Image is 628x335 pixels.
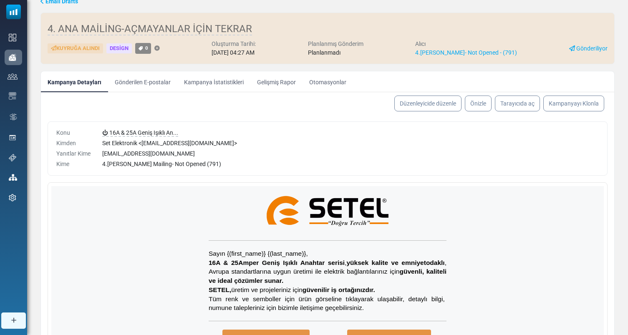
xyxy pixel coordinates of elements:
[9,194,16,202] img: settings-icon.svg
[212,48,256,57] div: [DATE] 04:27 AM
[135,43,151,53] a: 0
[145,45,148,51] span: 0
[108,71,177,92] a: Gönderilen E-postalar
[102,139,599,148] div: Set Elektronik < [EMAIL_ADDRESS][DOMAIN_NAME] >
[41,71,108,92] a: Kampanya Detayları
[157,54,395,55] table: divider
[8,73,18,79] img: contacts-icon.svg
[6,5,21,19] img: mailsoftly_icon_blue_white.svg
[280,177,395,178] table: divider
[106,43,132,54] div: Design
[157,100,180,107] strong: SETEL,
[56,128,92,137] div: Konu
[250,71,303,92] a: Gelişmiş Rapor
[186,148,244,164] span: Whatsapp Üzerinden Ulaşın
[56,139,92,148] div: Kimden
[157,72,395,99] p: , , Avrupa standartlarına uygun üretimi ile elektrik bağlantılarınız için
[157,63,395,72] p: Sayın {(first_name)} {(last_name)},
[375,73,393,80] strong: odaklı
[576,45,608,52] span: Gönderiliyor
[9,134,16,141] img: landing_pages.svg
[303,71,353,92] a: Otomasyonlar
[157,177,272,178] table: divider
[48,23,252,35] span: 4. ANA MAİLİNG-AÇMAYANLAR İÇİN TEKRAR
[415,49,517,56] a: 4.[PERSON_NAME]- Not Opened - (791)
[102,161,221,167] span: 4.[PERSON_NAME] Mailing- Not Opened (791)
[251,100,324,107] strong: güvenilir iş ortağınızdır.
[9,112,18,122] img: workflow.svg
[543,96,604,111] a: Kampanyayı Klonla
[296,144,380,169] a: E-mailÜzerinden Ulaşın
[171,144,258,169] a: WhatsappÜzerinden Ulaşın
[9,154,16,161] img: support-icon.svg
[415,40,517,48] div: Alıcı
[394,96,462,111] a: Düzenleyicide düzenle
[157,108,395,126] p: Tüm renk ve semboller için ürün görseline tıklayarak ulaşabilir, detaylı bilgi, numune taleplerin...
[309,148,367,164] span: E-mail Üzerinden Ulaşın
[465,96,492,111] a: Önizle
[48,43,103,54] div: Kuyruğa Alındı
[308,40,363,48] div: Planlanmış Gönderim
[212,40,256,48] div: Oluşturma Tarihi:
[157,73,293,80] strong: 16A & 25Amper Geniş Işıklı Anahtar serisi
[9,54,16,61] img: campaigns-icon-active.png
[9,34,16,41] img: dashboard-icon.svg
[56,149,92,158] div: Yanıtlar Kime
[154,46,160,51] a: Etiket Ekle
[295,73,374,80] strong: yüksek kalite ve emniyet
[102,129,178,137] span: ⏻ 16A & 25A Geniş Işıklı An...
[177,71,250,92] a: Kampanya İstatistikleri
[9,92,16,100] img: email-templates-icon.svg
[495,96,540,111] a: Tarayıcıda aç
[157,99,395,108] p: üretim ve projeleriniz için
[102,149,599,158] div: [EMAIL_ADDRESS][DOMAIN_NAME]
[308,49,340,56] span: Planlanmadı
[56,160,92,169] div: Kime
